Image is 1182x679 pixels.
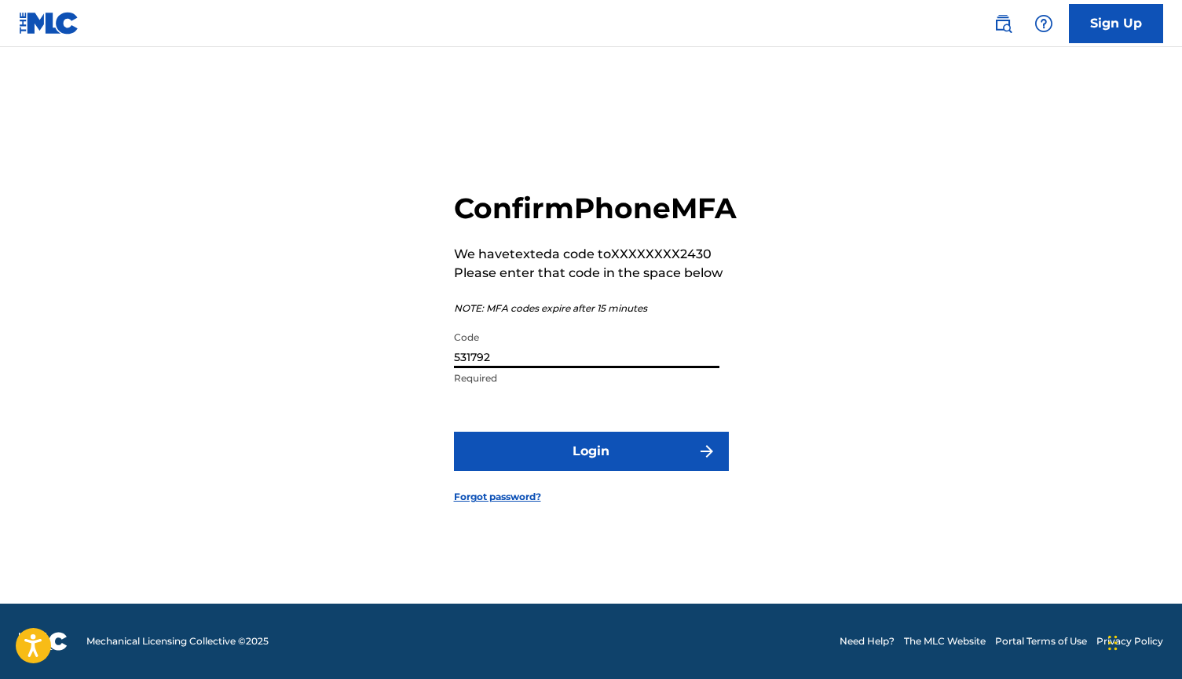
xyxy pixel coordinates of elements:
a: The MLC Website [904,634,986,648]
p: NOTE: MFA codes expire after 15 minutes [454,301,737,316]
a: Need Help? [840,634,895,648]
p: We have texted a code to XXXXXXXX2430 [454,245,737,264]
img: logo [19,632,68,651]
div: Drag [1108,619,1118,666]
a: Portal Terms of Use [995,634,1087,648]
img: f7272a7cc735f4ea7f67.svg [697,442,716,461]
a: Public Search [987,8,1019,39]
button: Login [454,432,729,471]
p: Required [454,371,719,385]
a: Privacy Policy [1096,634,1163,648]
h2: Confirm Phone MFA [454,191,737,226]
p: Please enter that code in the space below [454,264,737,283]
a: Sign Up [1069,4,1163,43]
img: help [1034,14,1053,33]
iframe: Chat Widget [1103,604,1182,679]
img: MLC Logo [19,12,79,35]
span: Mechanical Licensing Collective © 2025 [86,634,269,648]
div: Help [1028,8,1059,39]
img: search [994,14,1012,33]
a: Forgot password? [454,490,541,504]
